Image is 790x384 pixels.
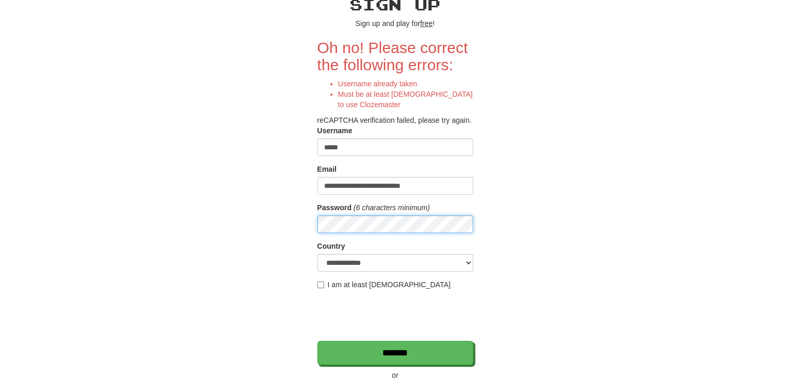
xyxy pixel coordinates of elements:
label: Username [317,125,353,136]
form: reCAPTCHA verification failed, please try again. [317,39,473,365]
p: or [317,370,473,380]
li: Must be at least [DEMOGRAPHIC_DATA] to use Clozemaster [338,89,473,110]
em: (6 characters minimum) [354,203,430,212]
label: Email [317,164,337,174]
u: free [420,19,433,28]
label: Password [317,202,352,213]
label: Country [317,241,345,251]
li: Username already taken [338,79,473,89]
input: I am at least [DEMOGRAPHIC_DATA] [317,281,324,288]
label: I am at least [DEMOGRAPHIC_DATA] [317,279,451,290]
h2: Oh no! Please correct the following errors: [317,39,473,73]
iframe: reCAPTCHA [317,295,475,336]
p: Sign up and play for ! [317,18,473,29]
